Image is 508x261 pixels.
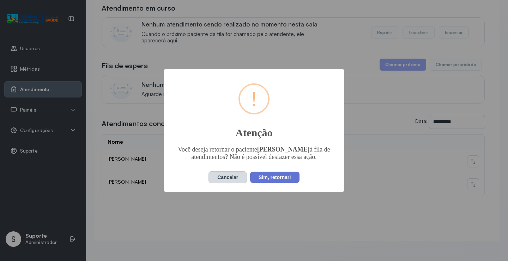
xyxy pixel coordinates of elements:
strong: [PERSON_NAME] [257,146,310,153]
div: ! [250,85,258,113]
h2: Atenção [164,118,344,140]
button: Sim, retornar! [250,172,300,183]
button: Cancelar [208,171,247,183]
div: Você deseja retornar o paciente à fila de atendimentos? Não é possível desfazer essa ação. [174,146,334,161]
